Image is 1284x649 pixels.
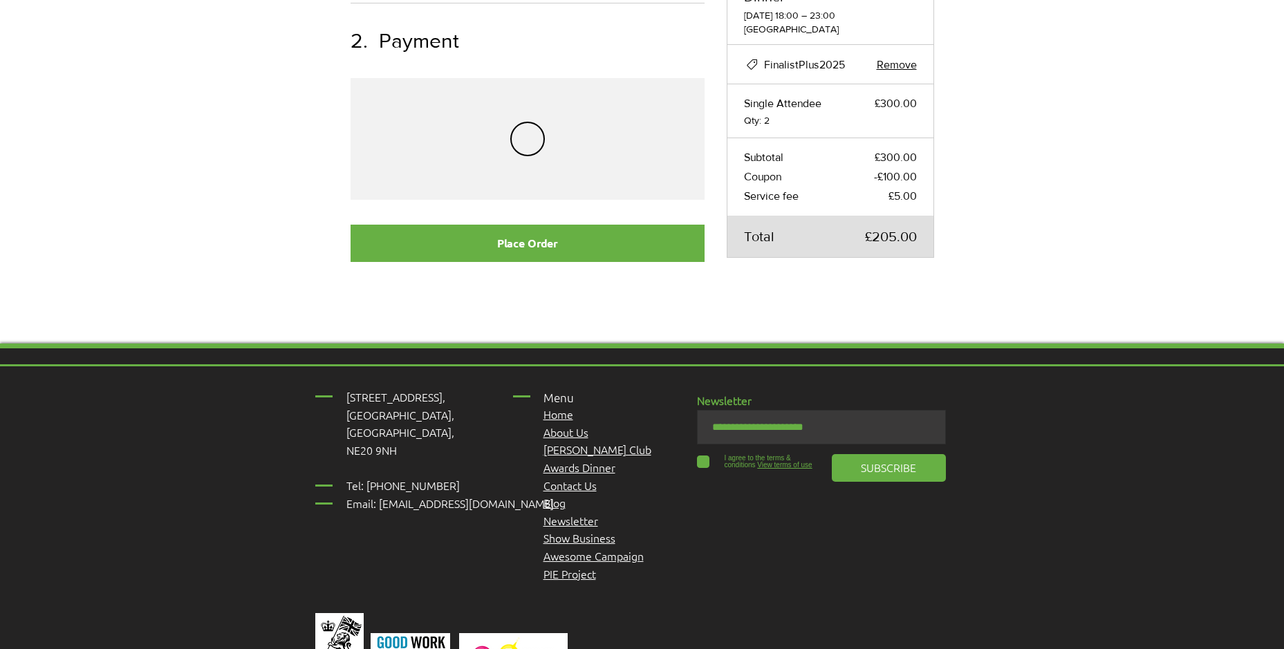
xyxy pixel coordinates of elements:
[744,115,917,126] span: Qty: 2
[543,530,615,545] a: Show Business
[744,56,761,73] div: Coupon code successfully applied
[744,149,783,166] span: Subtotal
[877,59,917,70] span: Remove
[875,95,917,112] span: £300.00
[865,227,917,246] span: £205.00
[543,460,615,475] a: Awards Dinner
[727,84,933,138] div: Ticket type: Single Attendee, Price: £150.00, Qty: 2
[346,442,397,458] span: NE20 9NH
[861,460,916,475] span: SUBSCRIBE
[543,513,598,528] a: Newsletter
[543,566,596,581] a: PIE Project
[543,495,566,510] a: Blog
[764,59,845,70] span: FinalistPlus2025
[877,56,917,73] button: Clear coupon code
[543,406,573,422] a: Home
[875,149,917,166] span: £300.00
[744,95,821,112] span: Single Attendee
[757,461,812,469] span: View terms of use
[346,389,445,404] span: [STREET_ADDRESS],
[543,390,574,405] span: Menu
[744,169,781,185] span: Coupon
[346,424,454,440] span: [GEOGRAPHIC_DATA],
[697,393,752,408] span: Newsletter
[832,454,946,482] button: SUBSCRIBE
[725,454,791,469] span: I agree to the terms & conditions
[744,188,799,205] span: Service fee
[744,23,917,37] span: [GEOGRAPHIC_DATA]
[874,169,917,185] span: -£100.00
[346,407,454,422] span: [GEOGRAPHIC_DATA],
[543,442,651,457] a: [PERSON_NAME] Club
[744,9,917,23] span: [DATE] 18:00 – 23:00
[543,478,597,493] a: Contact Us
[351,28,368,53] span: 2.
[744,227,774,246] span: Total
[756,461,812,469] a: View terms of use
[351,225,705,262] button: Place Order
[543,548,644,563] span: Awesome Campaign
[888,188,917,205] span: £5.00
[351,28,459,53] h1: Payment
[346,478,554,511] span: Tel: [PHONE_NUMBER] Email: [EMAIL_ADDRESS][DOMAIN_NAME]
[543,424,588,440] a: About Us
